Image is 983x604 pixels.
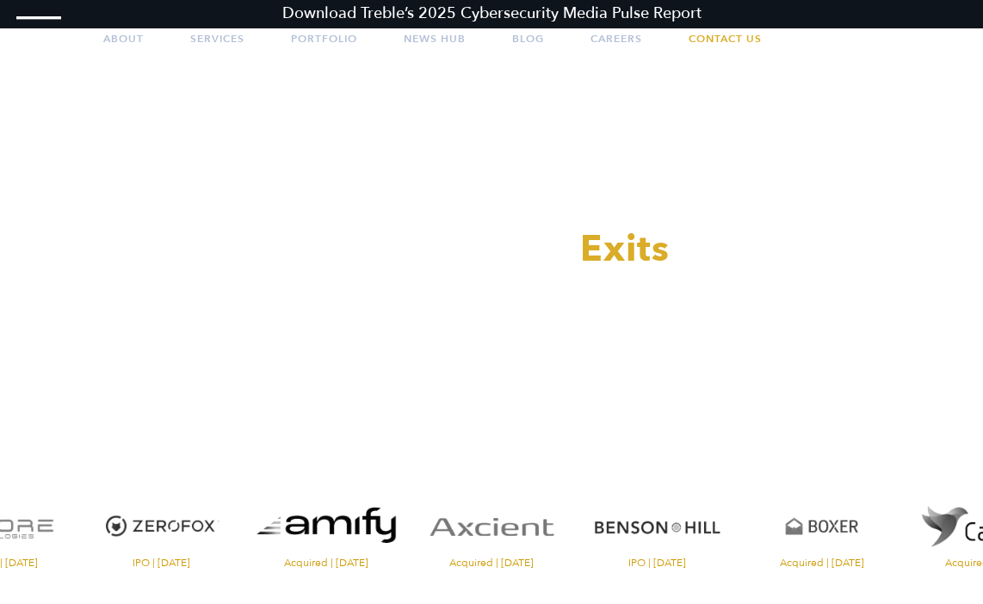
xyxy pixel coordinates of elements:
[578,491,735,562] img: Benson Hill logo
[190,17,244,60] a: Services
[744,491,900,568] a: Visit the Boxer website
[404,17,466,60] a: News Hub
[413,558,570,568] span: Acquired | [DATE]
[590,17,642,60] a: Careers
[103,17,144,60] a: About
[689,17,762,60] a: Contact Us
[578,491,735,568] a: Visit the Benson Hill website
[744,558,900,568] span: Acquired | [DATE]
[744,491,900,562] img: Boxer logo
[16,16,62,63] img: Treble logo
[248,491,405,568] a: Visit the website
[83,491,239,568] a: Visit the ZeroFox website
[248,558,405,568] span: Acquired | [DATE]
[83,491,239,562] img: ZeroFox logo
[413,491,570,562] img: Axcient logo
[578,558,735,568] span: IPO | [DATE]
[291,17,357,60] a: Portfolio
[413,491,570,568] a: Visit the Axcient website
[580,225,670,274] span: Exits
[83,558,239,568] span: IPO | [DATE]
[512,17,544,60] a: Blog
[147,229,835,270] h3: PR That Drives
